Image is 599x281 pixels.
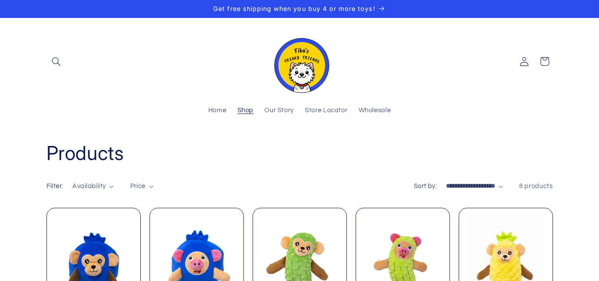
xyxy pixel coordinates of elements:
[238,107,254,115] span: Shop
[259,101,299,121] a: Our Story
[232,101,259,121] a: Shop
[72,183,106,189] span: Availability
[208,107,227,115] span: Home
[46,181,64,191] h2: Filter:
[414,183,437,189] label: Sort by:
[359,107,391,115] span: Wholesale
[213,5,375,12] span: Get free shipping when you buy 4 or more toys!
[299,101,353,121] a: Store Locator
[46,51,67,71] summary: Search
[203,101,232,121] a: Home
[269,30,330,93] img: Fika's Freaky Friends
[305,107,347,115] span: Store Locator
[72,181,114,191] summary: Availability (0 selected)
[130,183,146,189] span: Price
[353,101,396,121] a: Wholesale
[264,107,294,115] span: Our Story
[519,183,553,189] span: 8 products
[46,141,553,166] h1: Products
[130,181,153,191] summary: Price
[265,27,334,96] a: Fika's Freaky Friends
